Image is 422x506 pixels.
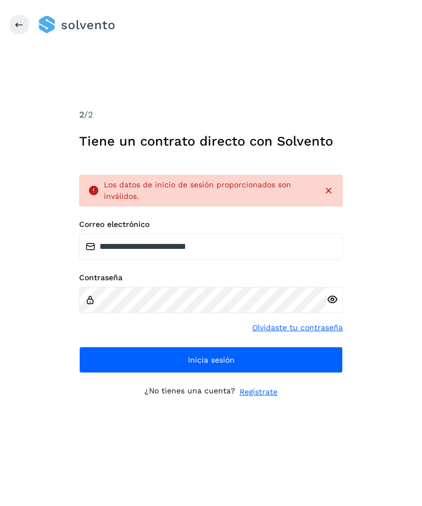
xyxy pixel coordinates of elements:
[145,386,235,398] p: ¿No tienes una cuenta?
[104,179,314,202] div: Los datos de inicio de sesión proporcionados son inválidos.
[79,220,343,229] label: Correo electrónico
[79,108,343,121] div: /2
[79,109,84,120] span: 2
[240,386,277,398] a: Regístrate
[79,273,343,282] label: Contraseña
[188,356,235,364] span: Inicia sesión
[79,347,343,373] button: Inicia sesión
[252,322,343,333] a: Olvidaste tu contraseña
[79,134,343,149] h1: Tiene un contrato directo con Solvento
